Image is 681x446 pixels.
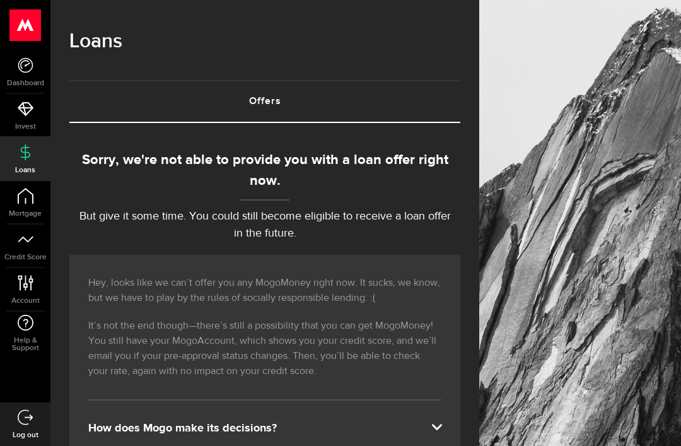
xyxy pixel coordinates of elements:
[69,80,460,123] ul: Tabs Navigation
[628,393,681,446] iframe: LiveChat chat widget
[88,421,441,436] div: How does Mogo make its decisions?
[69,25,460,58] h1: Loans
[88,319,441,379] p: It’s not the end though—there’s still a possibility that you can get MogoMoney! You still have yo...
[69,150,460,192] div: Sorry, we're not able to provide you with a loan offer right now.
[69,208,460,242] p: But give it some time. You could still become eligible to receive a loan offer in the future.
[69,81,460,122] a: Offers
[88,276,441,306] p: Hey, looks like we can’t offer you any MogoMoney right now. It sucks, we know, but we have to pla...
